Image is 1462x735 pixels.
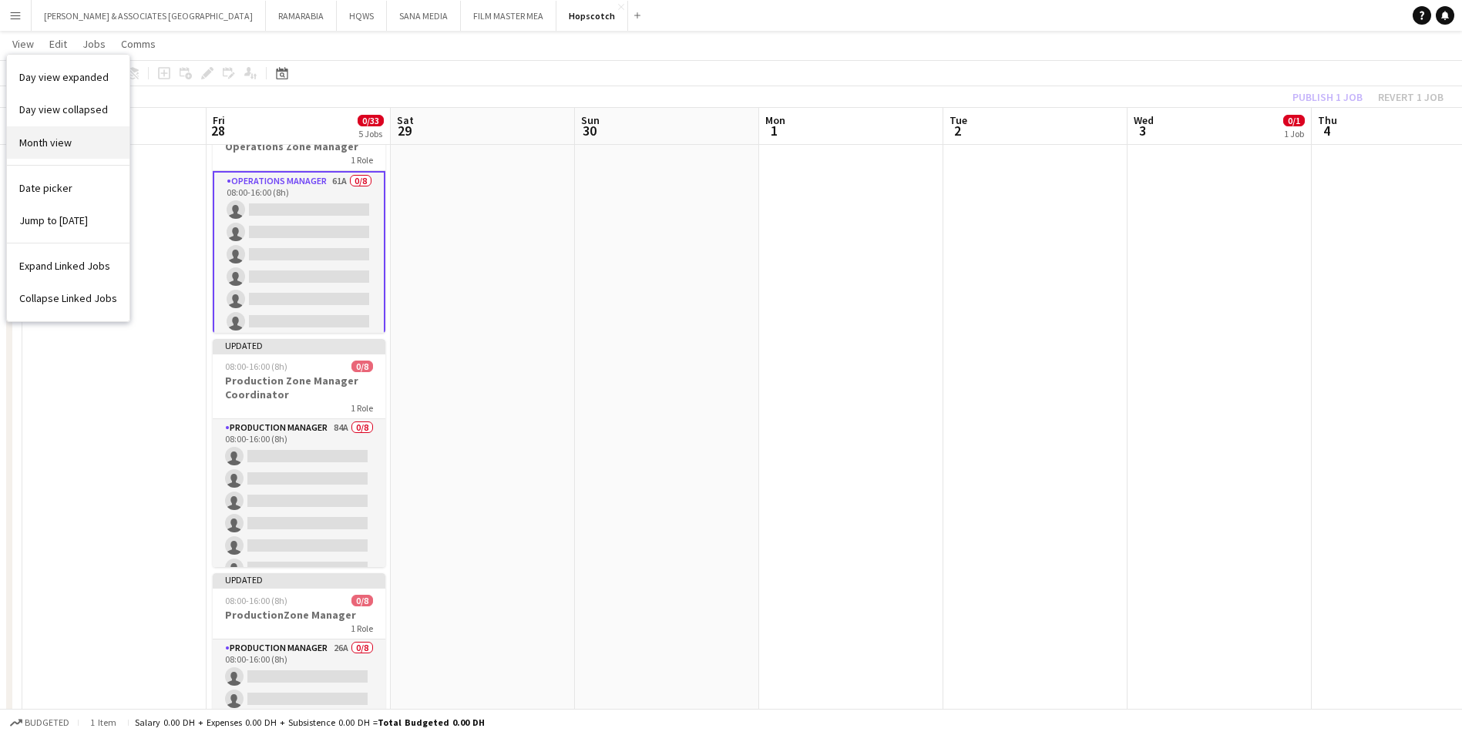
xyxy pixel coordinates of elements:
[49,37,67,51] span: Edit
[135,717,485,728] div: Salary 0.00 DH + Expenses 0.00 DH + Subsistence 0.00 DH =
[351,595,373,606] span: 0/8
[266,1,337,31] button: RAMARABIA
[32,1,266,31] button: [PERSON_NAME] & ASSOCIATES [GEOGRAPHIC_DATA]
[85,717,122,728] span: 1 item
[7,204,129,237] a: Jump to today
[225,361,287,372] span: 08:00-16:00 (8h)
[19,181,72,195] span: Date picker
[19,213,88,227] span: Jump to [DATE]
[210,122,225,139] span: 28
[947,122,967,139] span: 2
[351,402,373,414] span: 1 Role
[461,1,556,31] button: FILM MASTER MEA
[12,37,34,51] span: View
[121,37,156,51] span: Comms
[213,339,385,567] app-job-card: Updated08:00-16:00 (8h)0/8Production Zone Manager Coordinator1 RoleProduction Manager84A0/808:00-...
[76,34,112,54] a: Jobs
[225,595,287,606] span: 08:00-16:00 (8h)
[1134,113,1154,127] span: Wed
[581,113,600,127] span: Sun
[378,717,485,728] span: Total Budgeted 0.00 DH
[8,714,72,731] button: Budgeted
[213,374,385,401] h3: Production Zone Manager Coordinator
[7,282,129,314] a: Collapse Linked Jobs
[397,113,414,127] span: Sat
[19,136,72,149] span: Month view
[19,259,110,273] span: Expand Linked Jobs
[358,128,383,139] div: 5 Jobs
[213,171,385,383] app-card-role: Operations Manager61A0/808:00-16:00 (8h)
[1284,128,1304,139] div: 1 Job
[19,102,108,116] span: Day view collapsed
[213,113,225,127] span: Fri
[7,93,129,126] a: Day view collapsed
[1283,115,1305,126] span: 0/1
[1316,122,1337,139] span: 4
[43,34,73,54] a: Edit
[213,573,385,586] div: Updated
[213,105,385,333] app-job-card: Updated08:00-16:00 (8h)0/8Operations Zone Manager1 RoleOperations Manager61A0/808:00-16:00 (8h)
[765,113,785,127] span: Mon
[82,37,106,51] span: Jobs
[1131,122,1154,139] span: 3
[7,126,129,159] a: Month view
[579,122,600,139] span: 30
[213,139,385,153] h3: Operations Zone Manager
[351,361,373,372] span: 0/8
[387,1,461,31] button: SANA MEDIA
[7,61,129,93] a: Day view expanded
[213,339,385,351] div: Updated
[115,34,162,54] a: Comms
[358,115,384,126] span: 0/33
[949,113,967,127] span: Tue
[1318,113,1337,127] span: Thu
[7,250,129,282] a: Expand Linked Jobs
[351,154,373,166] span: 1 Role
[213,419,385,628] app-card-role: Production Manager84A0/808:00-16:00 (8h)
[6,34,40,54] a: View
[763,122,785,139] span: 1
[213,608,385,622] h3: ProductionZone Manager
[7,172,129,204] a: Date picker
[395,122,414,139] span: 29
[25,717,69,728] span: Budgeted
[19,291,117,305] span: Collapse Linked Jobs
[19,70,109,84] span: Day view expanded
[556,1,628,31] button: Hopscotch
[337,1,387,31] button: HQWS
[351,623,373,634] span: 1 Role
